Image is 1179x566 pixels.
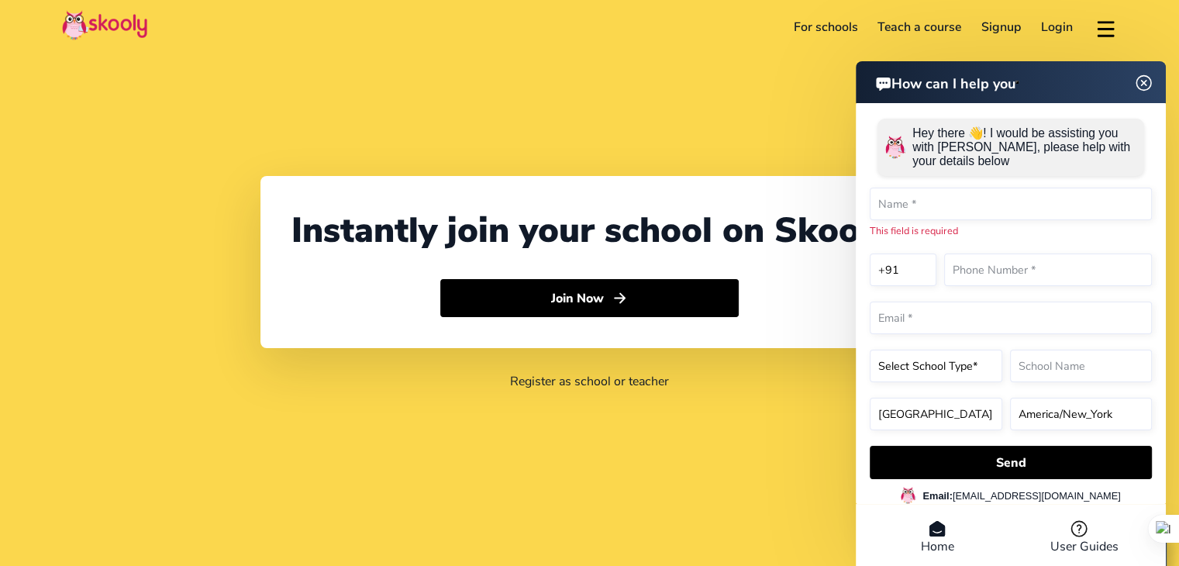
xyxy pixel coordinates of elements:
[440,279,739,318] button: Join Nowarrow forward outline
[971,15,1031,40] a: Signup
[510,373,669,390] a: Register as school or teacher
[62,10,147,40] img: Skooly
[867,15,971,40] a: Teach a course
[291,207,888,254] div: Instantly join your school on Skooly
[784,15,868,40] a: For schools
[1095,15,1117,40] button: menu outline
[1031,15,1083,40] a: Login
[612,290,628,306] ion-icon: arrow forward outline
